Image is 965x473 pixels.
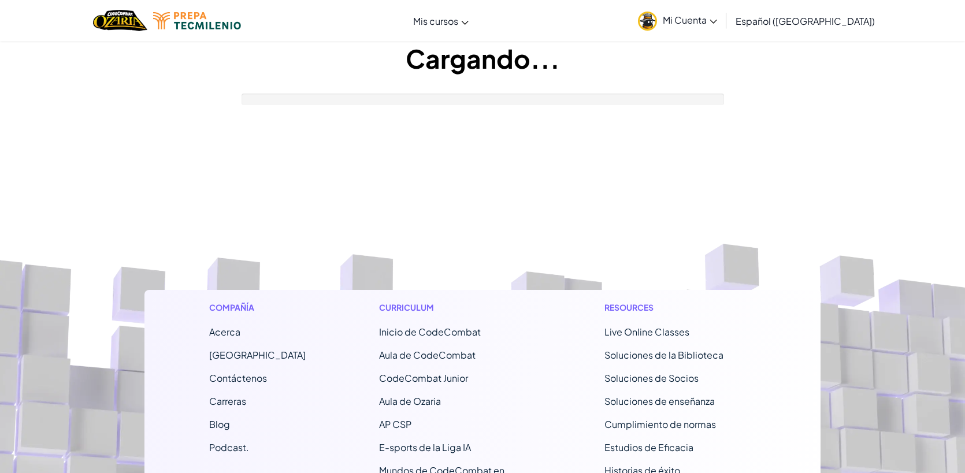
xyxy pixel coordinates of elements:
a: Carreras [209,395,246,407]
a: Mis cursos [407,5,474,36]
span: Inicio de CodeCombat [379,326,481,338]
a: Cumplimiento de normas [604,418,716,430]
a: Estudios de Eficacia [604,441,693,453]
a: CodeCombat Junior [379,372,468,384]
a: Soluciones de enseñanza [604,395,715,407]
a: [GEOGRAPHIC_DATA] [209,349,306,361]
img: Tecmilenio logo [153,12,241,29]
h1: Curriculum [379,301,531,314]
a: Blog [209,418,230,430]
a: Ozaria by CodeCombat logo [93,9,147,32]
a: Podcast. [209,441,249,453]
a: AP CSP [379,418,411,430]
a: Soluciones de Socios [604,372,699,384]
a: Español ([GEOGRAPHIC_DATA]) [730,5,881,36]
a: Live Online Classes [604,326,689,338]
a: Soluciones de la Biblioteca [604,349,723,361]
span: Contáctenos [209,372,267,384]
span: Mis cursos [413,15,458,27]
a: Aula de CodeCombat [379,349,476,361]
h1: Compañía [209,301,306,314]
img: Home [93,9,147,32]
h1: Resources [604,301,756,314]
a: E-sports de la Liga IA [379,441,471,453]
span: Mi Cuenta [663,14,717,26]
span: Español ([GEOGRAPHIC_DATA]) [736,15,875,27]
a: Acerca [209,326,240,338]
a: Aula de Ozaria [379,395,441,407]
img: avatar [638,12,657,31]
a: Mi Cuenta [632,2,723,39]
